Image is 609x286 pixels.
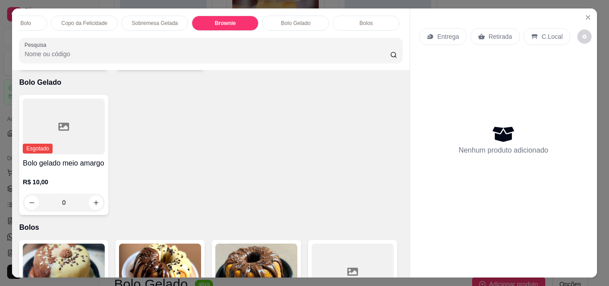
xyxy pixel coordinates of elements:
button: decrease-product-quantity [25,195,39,210]
button: decrease-product-quantity [577,29,592,44]
p: Bolo Gelado [19,77,402,88]
p: R$ 10,00 [23,178,105,187]
p: Sobremesa Gelada [132,20,178,27]
p: Bolos [19,222,402,233]
button: Close [581,10,595,25]
button: increase-product-quantity [89,195,103,210]
p: Copo da Felicidade [62,20,107,27]
p: Bolo Gelado [281,20,310,27]
span: Esgotado [23,144,53,153]
input: Pesquisa [25,50,390,58]
p: Nenhum produto adicionado [459,145,548,156]
p: Retirada [489,32,512,41]
h4: Bolo gelado meio amargo [23,158,105,169]
p: Entrega [437,32,459,41]
label: Pesquisa [25,41,49,49]
p: Bolos [359,20,373,27]
p: C.Local [542,32,563,41]
p: Brownie [215,20,236,27]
